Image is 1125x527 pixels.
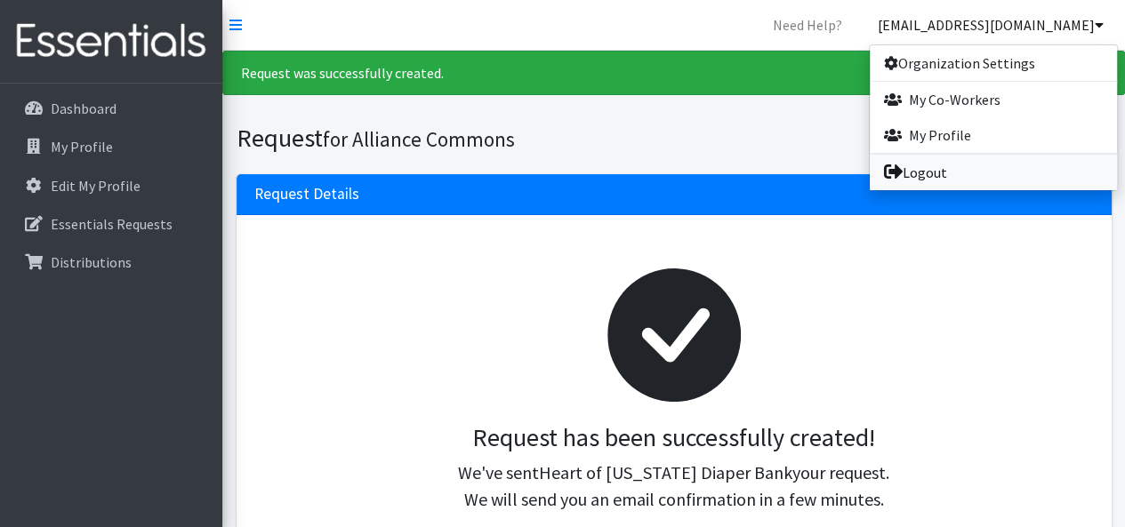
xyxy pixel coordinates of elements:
h1: Request [237,123,668,154]
a: My Co-Workers [870,82,1117,117]
p: Edit My Profile [51,177,141,195]
a: Essentials Requests [7,206,215,242]
a: My Profile [7,129,215,164]
h3: Request has been successfully created! [269,423,1080,453]
h3: Request Details [254,185,359,204]
div: Request was successfully created. [222,51,1125,95]
p: We've sent your request. We will send you an email confirmation in a few minutes. [269,459,1080,513]
a: Logout [870,155,1117,190]
small: for Alliance Commons [323,126,515,152]
p: Distributions [51,253,132,271]
p: Essentials Requests [51,215,173,233]
a: Need Help? [759,7,856,43]
a: [EMAIL_ADDRESS][DOMAIN_NAME] [864,7,1118,43]
a: Distributions [7,244,215,280]
img: HumanEssentials [7,12,215,71]
a: Edit My Profile [7,168,215,204]
span: Heart of [US_STATE] Diaper Bank [539,461,792,483]
a: Organization Settings [870,45,1117,81]
a: My Profile [870,117,1117,153]
p: My Profile [51,138,113,156]
p: Dashboard [51,100,117,117]
a: Dashboard [7,91,215,126]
